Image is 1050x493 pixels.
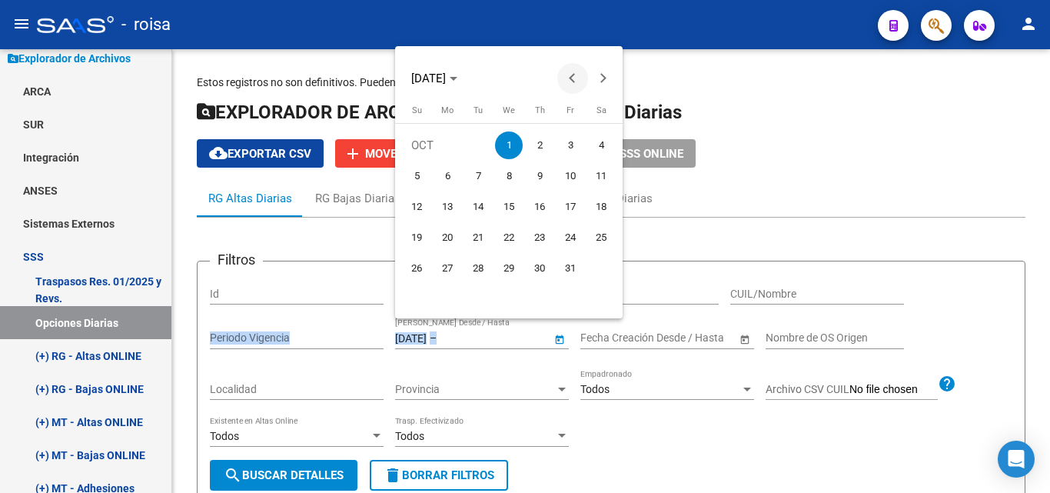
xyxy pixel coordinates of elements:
span: [DATE] [411,72,446,85]
span: 27 [434,255,461,282]
span: 14 [464,193,492,221]
span: 19 [403,224,430,251]
button: October 16, 2025 [524,192,555,222]
span: Sa [596,105,606,115]
button: Next month [588,63,619,94]
button: October 22, 2025 [493,222,524,253]
button: October 11, 2025 [586,161,616,192]
span: 18 [587,193,615,221]
button: October 24, 2025 [555,222,586,253]
button: October 14, 2025 [463,192,493,222]
span: 13 [434,193,461,221]
button: October 9, 2025 [524,161,555,192]
span: 9 [526,162,553,190]
span: 21 [464,224,492,251]
button: October 27, 2025 [432,253,463,284]
button: October 4, 2025 [586,130,616,161]
button: October 3, 2025 [555,130,586,161]
button: October 18, 2025 [586,192,616,222]
button: October 23, 2025 [524,222,555,253]
span: 23 [526,224,553,251]
span: 6 [434,162,461,190]
span: 30 [526,255,553,282]
span: 25 [587,224,615,251]
span: 20 [434,224,461,251]
span: Mo [441,105,454,115]
span: Su [412,105,422,115]
button: October 29, 2025 [493,253,524,284]
span: 11 [587,162,615,190]
span: 1 [495,132,523,159]
span: Tu [473,105,483,115]
span: 12 [403,193,430,221]
span: Fr [567,105,574,115]
button: October 5, 2025 [401,161,432,192]
button: October 1, 2025 [493,130,524,161]
button: Choose month and year [405,65,464,92]
button: October 31, 2025 [555,253,586,284]
span: We [503,105,515,115]
button: October 25, 2025 [586,222,616,253]
span: 10 [557,162,584,190]
button: October 26, 2025 [401,253,432,284]
button: October 21, 2025 [463,222,493,253]
button: October 7, 2025 [463,161,493,192]
span: 28 [464,255,492,282]
button: October 13, 2025 [432,192,463,222]
button: October 12, 2025 [401,192,432,222]
span: 5 [403,162,430,190]
button: October 6, 2025 [432,161,463,192]
span: Th [535,105,545,115]
span: 29 [495,255,523,282]
span: 26 [403,255,430,282]
button: October 19, 2025 [401,222,432,253]
button: Previous month [557,63,588,94]
span: 4 [587,132,615,159]
button: October 20, 2025 [432,222,463,253]
span: 8 [495,162,523,190]
td: OCT [401,130,493,161]
span: 3 [557,132,584,159]
span: 24 [557,224,584,251]
span: 15 [495,193,523,221]
span: 16 [526,193,553,221]
button: October 17, 2025 [555,192,586,222]
span: 2 [526,132,553,159]
span: 22 [495,224,523,251]
span: 17 [557,193,584,221]
button: October 10, 2025 [555,161,586,192]
button: October 30, 2025 [524,253,555,284]
span: 7 [464,162,492,190]
button: October 8, 2025 [493,161,524,192]
button: October 15, 2025 [493,192,524,222]
button: October 28, 2025 [463,253,493,284]
span: 31 [557,255,584,282]
div: Open Intercom Messenger [998,441,1035,478]
button: October 2, 2025 [524,130,555,161]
